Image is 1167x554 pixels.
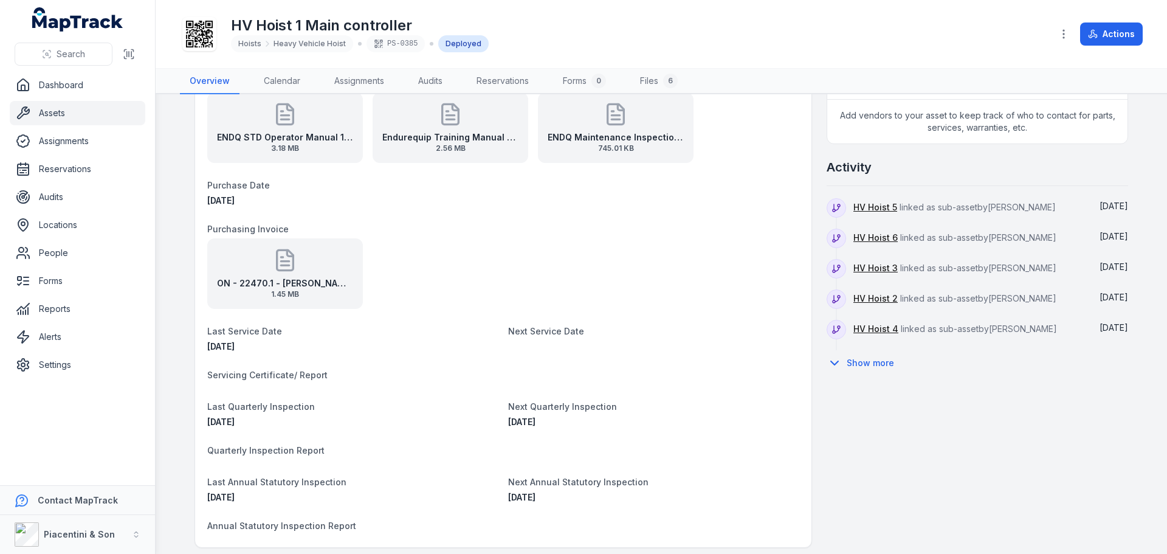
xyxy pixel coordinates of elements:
[853,232,898,244] a: HV Hoist 6
[10,213,145,237] a: Locations
[217,144,353,153] span: 3.18 MB
[853,263,1056,273] span: linked as sub-asset by [PERSON_NAME]
[10,241,145,265] a: People
[10,353,145,377] a: Settings
[180,69,239,94] a: Overview
[853,324,1057,334] span: linked as sub-asset by [PERSON_NAME]
[508,417,535,427] time: 06/11/2025, 12:00:00 am
[10,325,145,349] a: Alerts
[207,326,282,336] span: Last Service Date
[508,492,535,502] time: 06/08/2026, 12:00:00 am
[10,129,145,153] a: Assignments
[15,43,112,66] button: Search
[32,7,123,32] a: MapTrack
[274,39,346,49] span: Heavy Vehicle Hoist
[207,401,315,412] span: Last Quarterly Inspection
[207,521,356,531] span: Annual Statutory Inspection Report
[207,492,235,502] time: 06/08/2025, 12:00:00 am
[367,35,425,52] div: PS-0385
[548,131,684,144] strong: ENDQ Maintenance Inspection Procedures
[207,195,235,206] span: [DATE]
[217,277,353,289] strong: ON - 22470.1 - [PERSON_NAME] & Son WA - Set of 6 Endurequip Hoists
[1100,292,1128,302] time: 11/08/2025, 12:32:06 pm
[10,185,145,209] a: Audits
[217,289,353,299] span: 1.45 MB
[1100,201,1128,211] span: [DATE]
[827,100,1127,144] span: Add vendors to your asset to keep track of who to contact for parts, services, warranties, etc.
[207,417,235,427] time: 06/08/2025, 12:00:00 am
[827,350,902,376] button: Show more
[408,69,452,94] a: Audits
[853,293,1056,303] span: linked as sub-asset by [PERSON_NAME]
[548,144,684,153] span: 745.01 KB
[1100,231,1128,241] time: 11/08/2025, 12:32:06 pm
[207,195,235,206] time: 01/08/2025, 12:00:00 am
[207,180,270,190] span: Purchase Date
[553,69,616,94] a: Forms0
[853,202,1056,212] span: linked as sub-asset by [PERSON_NAME]
[207,477,346,487] span: Last Annual Statutory Inspection
[217,131,353,144] strong: ENDQ STD Operator Manual 1.012
[663,74,678,88] div: 6
[1100,231,1128,241] span: [DATE]
[508,326,584,336] span: Next Service Date
[508,417,535,427] span: [DATE]
[10,101,145,125] a: Assets
[827,159,872,176] h2: Activity
[10,157,145,181] a: Reservations
[467,69,539,94] a: Reservations
[207,370,328,380] span: Servicing Certificate/ Report
[38,495,118,505] strong: Contact MapTrack
[231,16,489,35] h1: HV Hoist 1 Main controller
[1100,261,1128,272] time: 11/08/2025, 12:32:06 pm
[1100,261,1128,272] span: [DATE]
[207,417,235,427] span: [DATE]
[1100,201,1128,211] time: 11/08/2025, 12:32:06 pm
[238,39,261,49] span: Hoists
[10,73,145,97] a: Dashboard
[1100,322,1128,333] time: 11/08/2025, 12:32:06 pm
[1100,322,1128,333] span: [DATE]
[438,35,489,52] div: Deployed
[207,445,325,455] span: Quarterly Inspection Report
[325,69,394,94] a: Assignments
[630,69,687,94] a: Files6
[853,293,898,305] a: HV Hoist 2
[254,69,310,94] a: Calendar
[44,529,115,539] strong: Piacentini & Son
[508,401,617,412] span: Next Quarterly Inspection
[207,492,235,502] span: [DATE]
[853,201,897,213] a: HV Hoist 5
[591,74,606,88] div: 0
[1100,292,1128,302] span: [DATE]
[853,232,1056,243] span: linked as sub-asset by [PERSON_NAME]
[207,224,289,234] span: Purchasing Invoice
[10,269,145,293] a: Forms
[382,144,518,153] span: 2.56 MB
[57,48,85,60] span: Search
[382,131,518,144] strong: Endurequip Training Manual FINAL [DATE] - Copy
[508,477,649,487] span: Next Annual Statutory Inspection
[207,341,235,351] time: 06/08/2025, 12:00:00 am
[853,323,898,335] a: HV Hoist 4
[10,297,145,321] a: Reports
[207,341,235,351] span: [DATE]
[1080,23,1143,46] button: Actions
[853,262,898,274] a: HV Hoist 3
[508,492,535,502] span: [DATE]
